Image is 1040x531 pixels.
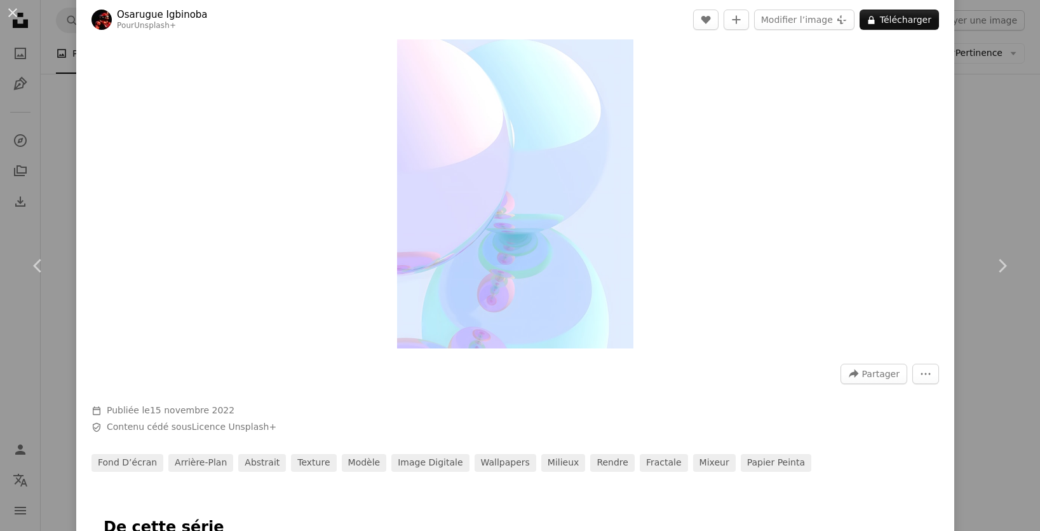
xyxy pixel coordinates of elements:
button: Partager cette image [841,364,907,384]
time: 15 novembre 2022 à 16:48:59 UTC+1 [150,405,234,415]
a: Wallpapers [475,454,536,472]
button: Modifier l’image [754,10,854,30]
a: Suivant [964,205,1040,327]
a: mixeur [693,454,736,472]
div: Pour [117,21,208,31]
a: abstrait [238,454,286,472]
a: Licence Unsplash+ [192,422,276,432]
button: Télécharger [860,10,939,30]
a: fractale [640,454,688,472]
button: Plus d’actions [912,364,939,384]
a: Unsplash+ [134,21,176,30]
button: Ajouter à la collection [724,10,749,30]
a: Image digitale [391,454,469,472]
span: Partager [862,364,900,383]
span: Publiée le [107,405,234,415]
a: rendre [590,454,635,472]
a: modèle [342,454,387,472]
a: fond d’écran [91,454,163,472]
a: Milieux [541,454,586,472]
a: arrière-plan [168,454,233,472]
a: Papier peinta [741,454,811,472]
span: Contenu cédé sous [107,421,276,434]
button: J’aime [693,10,719,30]
img: Accéder au profil de Osarugue Igbinoba [91,10,112,30]
a: texture [291,454,336,472]
a: Osarugue Igbinoba [117,8,208,21]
